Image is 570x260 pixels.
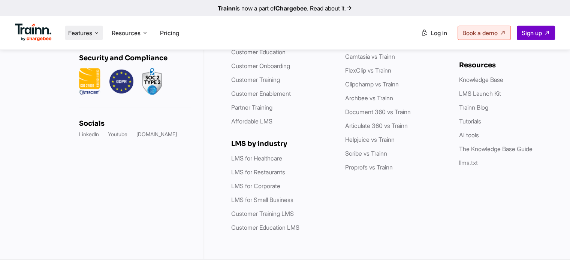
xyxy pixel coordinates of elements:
a: Customer Training LMS [231,210,294,217]
h6: Resources [459,61,558,69]
a: Scribe vs Trainn [345,150,387,157]
a: Articulate 360 vs Trainn [345,122,408,129]
span: Log in [431,29,447,37]
img: ISO [79,68,100,95]
a: Sign up [517,26,555,40]
a: Customer Onboarding [231,62,290,70]
a: [DOMAIN_NAME] [136,131,177,138]
a: Youtube [108,131,127,138]
b: Chargebee [275,4,307,12]
a: AI tools [459,131,479,139]
a: Customer Education [231,48,286,56]
a: LMS for Corporate [231,182,280,190]
a: Document 360 vs Trainn [345,108,411,116]
a: Customer Training [231,76,280,83]
a: FlexClip vs Trainn [345,67,391,74]
a: Affordable LMS [231,117,272,125]
img: GDPR.png [109,68,133,95]
a: LMS for Healthcare [231,155,282,162]
a: LMS for Restaurants [231,168,285,176]
h6: Socials [79,119,191,128]
a: LMS for Small Business [231,196,293,204]
a: LMS Launch Kit [459,90,501,97]
b: Trainn [218,4,236,12]
a: Helpjuice vs Trainn [345,136,395,143]
a: llms.txt [459,159,478,166]
h6: LMS by industry [231,140,330,148]
a: Partner Training [231,104,272,111]
img: Trainn Logo [15,24,52,42]
a: Proprofs vs Trainn [345,163,393,171]
a: Customer Enablement [231,90,291,97]
img: soc2 [142,68,162,95]
a: Trainn Blog [459,104,488,111]
a: Clipchamp vs Trainn [345,80,399,88]
span: Book a demo [462,29,498,37]
a: Customer Education LMS [231,224,299,231]
span: Features [68,29,92,37]
a: Knowledge Base [459,76,503,83]
a: Log in [416,26,452,40]
a: Pricing [160,29,179,37]
a: Archbee vs Trainn [345,94,393,102]
a: Book a demo [458,26,511,40]
h6: Security and Compliance [79,54,191,62]
a: Camtasia vs Trainn [345,53,395,60]
iframe: Chat Widget [533,224,570,260]
span: Resources [112,29,141,37]
span: Sign up [522,29,542,37]
a: LinkedIn [79,131,99,138]
a: Tutorials [459,117,481,125]
a: The Knowledge Base Guide [459,145,533,153]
